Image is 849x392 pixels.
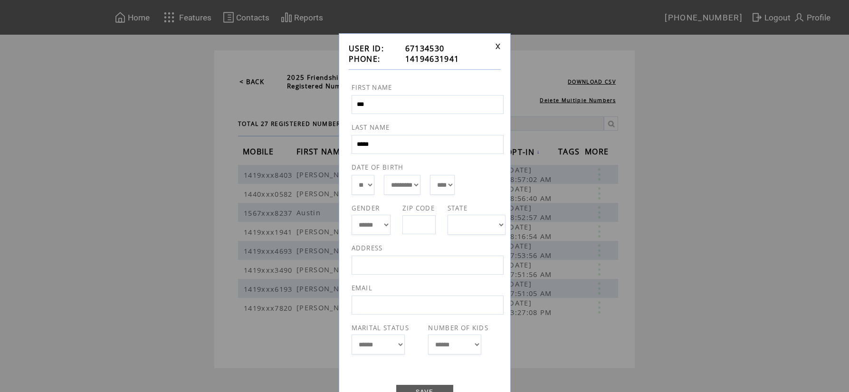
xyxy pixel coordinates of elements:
[352,163,404,172] span: DATE OF BIRTH
[448,204,468,212] span: STATE
[349,43,384,54] span: USER ID:
[352,244,383,252] span: ADDRESS
[428,324,488,332] span: NUMBER OF KIDS
[402,204,435,212] span: ZIP CODE
[352,83,392,92] span: FIRST NAME
[352,204,380,212] span: GENDER
[352,123,390,132] span: LAST NAME
[405,54,459,64] span: 14194631941
[352,284,373,292] span: EMAIL
[352,324,410,332] span: MARITAL STATUS
[349,54,381,64] span: PHONE:
[405,43,445,54] span: 67134530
